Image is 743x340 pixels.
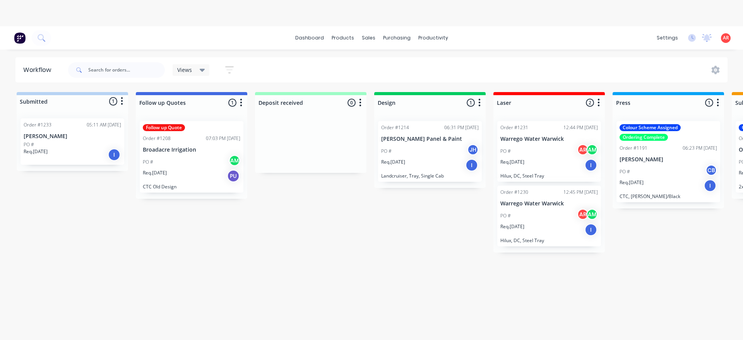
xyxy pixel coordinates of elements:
[24,133,121,140] p: [PERSON_NAME]
[23,65,55,75] div: Workflow
[705,164,717,176] div: CB
[717,314,735,332] iframe: Intercom live chat
[500,159,524,166] p: Req. [DATE]
[381,136,479,142] p: [PERSON_NAME] Panel & Paint
[444,124,479,131] div: 06:31 PM [DATE]
[229,155,240,166] div: AM
[381,159,405,166] p: Req. [DATE]
[620,145,647,152] div: Order #1191
[585,224,597,236] div: I
[358,32,379,44] div: sales
[466,159,478,171] div: I
[585,159,597,171] div: I
[467,144,479,155] div: JH
[143,184,240,190] p: CTC Old Design
[500,237,598,243] p: Hilux, DC, Steel Tray
[500,189,528,196] div: Order #1230
[577,208,589,220] div: AR
[21,118,124,165] div: Order #123305:11 AM [DATE][PERSON_NAME]PO #Req.[DATE]I
[620,179,644,186] p: Req. [DATE]
[206,135,240,142] div: 07:03 PM [DATE]
[500,173,598,179] p: Hilux, DC, Steel Tray
[577,144,589,155] div: AR
[143,159,153,166] p: PO #
[381,173,479,179] p: Landcruiser, Tray, Single Cab
[500,124,528,131] div: Order #1231
[723,34,729,41] span: AR
[140,121,243,193] div: Follow up QuoteOrder #120807:03 PM [DATE]Broadacre IrrigationPO #AMReq.[DATE]PUCTC Old Design
[683,145,717,152] div: 06:23 PM [DATE]
[704,179,716,192] div: I
[500,136,598,142] p: Warrego Water Warwick
[24,121,51,128] div: Order #1233
[500,200,598,207] p: Warrego Water Warwick
[500,148,511,155] p: PO #
[586,144,598,155] div: AM
[620,156,717,163] p: [PERSON_NAME]
[620,134,668,141] div: Ordering Complete
[143,124,185,131] div: Follow up Quote
[586,208,598,220] div: AM
[378,121,482,182] div: Order #121406:31 PM [DATE][PERSON_NAME] Panel & PaintPO #JHReq.[DATE]ILandcruiser, Tray, Single Cab
[328,32,358,44] div: products
[497,186,601,246] div: Order #123012:45 PM [DATE]Warrego Water WarwickPO #ARAMReq.[DATE]IHilux, DC, Steel Tray
[381,148,392,155] p: PO #
[620,124,681,131] div: Colour Scheme Assigned
[24,148,48,155] p: Req. [DATE]
[620,193,717,199] p: CTC, [PERSON_NAME]/Black
[291,32,328,44] a: dashboard
[500,223,524,230] p: Req. [DATE]
[227,170,240,182] div: PU
[381,124,409,131] div: Order #1214
[379,32,414,44] div: purchasing
[414,32,452,44] div: productivity
[24,141,34,148] p: PO #
[500,212,511,219] p: PO #
[497,121,601,182] div: Order #123112:44 PM [DATE]Warrego Water WarwickPO #ARAMReq.[DATE]IHilux, DC, Steel Tray
[87,121,121,128] div: 05:11 AM [DATE]
[177,66,192,74] span: Views
[143,147,240,153] p: Broadacre Irrigation
[563,124,598,131] div: 12:44 PM [DATE]
[143,169,167,176] p: Req. [DATE]
[653,32,682,44] div: settings
[563,189,598,196] div: 12:45 PM [DATE]
[108,149,120,161] div: I
[88,62,165,78] input: Search for orders...
[14,32,26,44] img: Factory
[616,121,720,202] div: Colour Scheme AssignedOrdering CompleteOrder #119106:23 PM [DATE][PERSON_NAME]PO #CBReq.[DATE]ICT...
[143,135,171,142] div: Order #1208
[620,168,630,175] p: PO #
